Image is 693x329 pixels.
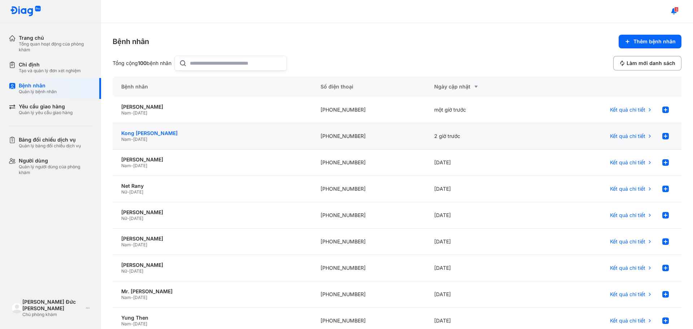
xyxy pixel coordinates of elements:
[131,110,133,116] span: -
[426,281,539,308] div: [DATE]
[19,137,81,143] div: Bảng đối chiếu dịch vụ
[133,321,147,326] span: [DATE]
[127,189,129,195] span: -
[127,268,129,274] span: -
[121,315,303,321] div: Yung Then
[133,137,147,142] span: [DATE]
[610,317,645,324] span: Kết quả chi tiết
[627,60,675,66] span: Làm mới danh sách
[121,156,303,163] div: [PERSON_NAME]
[610,186,645,192] span: Kết quả chi tiết
[19,110,73,116] div: Quản lý yêu cầu giao hàng
[129,189,143,195] span: [DATE]
[133,110,147,116] span: [DATE]
[312,150,426,176] div: [PHONE_NUMBER]
[133,295,147,300] span: [DATE]
[426,97,539,123] div: một giờ trước
[121,130,303,137] div: Kong [PERSON_NAME]
[19,41,92,53] div: Tổng quan hoạt động của phòng khám
[121,209,303,216] div: [PERSON_NAME]
[610,107,645,113] span: Kết quả chi tiết
[312,255,426,281] div: [PHONE_NUMBER]
[633,38,676,45] span: Thêm bệnh nhân
[121,288,303,295] div: Mr. [PERSON_NAME]
[121,137,131,142] span: Nam
[121,183,303,189] div: Net Rany
[312,281,426,308] div: [PHONE_NUMBER]
[19,68,81,74] div: Tạo và quản lý đơn xét nghiệm
[121,262,303,268] div: [PERSON_NAME]
[19,35,92,41] div: Trang chủ
[131,242,133,247] span: -
[426,202,539,229] div: [DATE]
[610,291,645,298] span: Kết quả chi tiết
[434,82,531,91] div: Ngày cập nhật
[610,133,645,139] span: Kết quả chi tiết
[121,104,303,110] div: [PERSON_NAME]
[121,242,131,247] span: Nam
[131,321,133,326] span: -
[138,60,147,66] span: 100
[113,77,312,97] div: Bệnh nhân
[127,216,129,221] span: -
[19,157,92,164] div: Người dùng
[121,295,131,300] span: Nam
[19,82,57,89] div: Bệnh nhân
[312,97,426,123] div: [PHONE_NUMBER]
[19,61,81,68] div: Chỉ định
[22,299,83,312] div: [PERSON_NAME] Đức [PERSON_NAME]
[19,89,57,95] div: Quản lý bệnh nhân
[133,163,147,168] span: [DATE]
[674,7,679,12] span: 3
[121,268,127,274] span: Nữ
[426,229,539,255] div: [DATE]
[19,143,81,149] div: Quản lý bảng đối chiếu dịch vụ
[113,36,149,47] div: Bệnh nhân
[129,268,143,274] span: [DATE]
[121,321,131,326] span: Nam
[613,56,681,70] button: Làm mới danh sách
[22,312,83,317] div: Chủ phòng khám
[426,123,539,150] div: 2 giờ trước
[312,176,426,202] div: [PHONE_NUMBER]
[129,216,143,221] span: [DATE]
[133,242,147,247] span: [DATE]
[426,255,539,281] div: [DATE]
[312,123,426,150] div: [PHONE_NUMBER]
[113,60,171,66] div: Tổng cộng bệnh nhân
[121,110,131,116] span: Nam
[12,303,22,313] img: logo
[610,238,645,245] span: Kết quả chi tiết
[619,35,681,48] button: Thêm bệnh nhân
[610,159,645,166] span: Kết quả chi tiết
[426,176,539,202] div: [DATE]
[19,164,92,176] div: Quản lý người dùng của phòng khám
[131,295,133,300] span: -
[131,163,133,168] span: -
[10,6,41,17] img: logo
[121,163,131,168] span: Nam
[19,103,73,110] div: Yêu cầu giao hàng
[121,235,303,242] div: [PERSON_NAME]
[121,216,127,221] span: Nữ
[312,77,426,97] div: Số điện thoại
[610,265,645,271] span: Kết quả chi tiết
[312,229,426,255] div: [PHONE_NUMBER]
[426,150,539,176] div: [DATE]
[312,202,426,229] div: [PHONE_NUMBER]
[610,212,645,218] span: Kết quả chi tiết
[131,137,133,142] span: -
[121,189,127,195] span: Nữ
